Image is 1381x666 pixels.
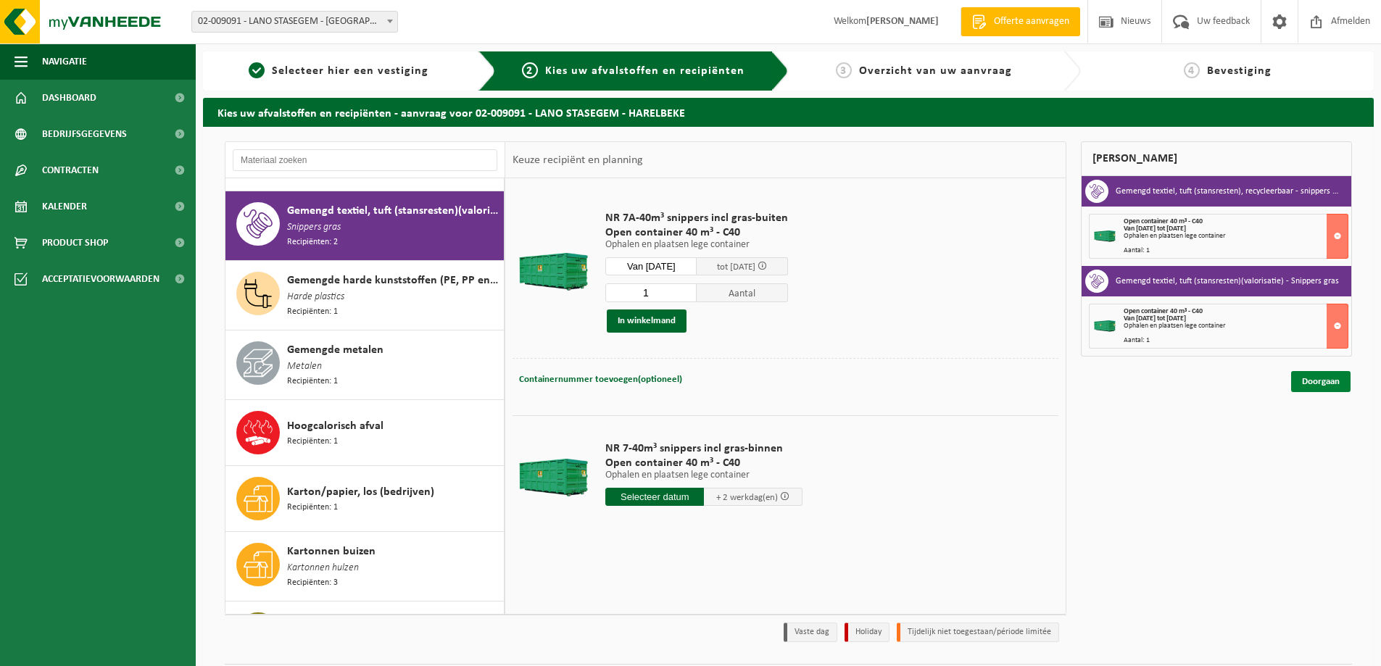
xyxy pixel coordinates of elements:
[1124,247,1348,254] div: Aantal: 1
[859,65,1012,77] span: Overzicht van uw aanvraag
[605,488,704,506] input: Selecteer datum
[287,341,383,359] span: Gemengde metalen
[990,14,1073,29] span: Offerte aanvragen
[225,191,505,261] button: Gemengd textiel, tuft (stansresten)(valorisatie) Snippers gras Recipiënten: 2
[249,62,265,78] span: 1
[287,289,344,305] span: Harde plastics
[605,225,788,240] span: Open container 40 m³ - C40
[225,466,505,532] button: Karton/papier, los (bedrijven) Recipiënten: 1
[784,623,837,642] li: Vaste dag
[287,417,383,435] span: Hoogcalorisch afval
[287,576,338,590] span: Recipiënten: 3
[287,560,359,576] span: Kartonnen hulzen
[1207,65,1272,77] span: Bevestiging
[1124,225,1186,233] strong: Van [DATE] tot [DATE]
[287,305,338,319] span: Recipiënten: 1
[225,400,505,466] button: Hoogcalorisch afval Recipiënten: 1
[42,116,127,152] span: Bedrijfsgegevens
[607,309,687,333] button: In winkelmand
[1124,337,1348,344] div: Aantal: 1
[1184,62,1200,78] span: 4
[42,225,108,261] span: Product Shop
[605,240,788,250] p: Ophalen en plaatsen lege container
[1124,322,1348,330] div: Ophalen en plaatsen lege container
[836,62,852,78] span: 3
[605,470,803,480] p: Ophalen en plaatsen lege container
[287,375,338,388] span: Recipiënten: 1
[1124,217,1203,225] span: Open container 40 m³ - C40
[42,152,99,188] span: Contracten
[192,12,397,32] span: 02-009091 - LANO STASEGEM - HARELBEKE
[866,16,939,27] strong: [PERSON_NAME]
[287,501,338,515] span: Recipiënten: 1
[1124,233,1348,240] div: Ophalen en plaatsen lege container
[1291,371,1351,392] a: Doorgaan
[605,257,697,275] input: Selecteer datum
[605,456,803,470] span: Open container 40 m³ - C40
[203,98,1374,126] h2: Kies uw afvalstoffen en recipiënten - aanvraag voor 02-009091 - LANO STASEGEM - HARELBEKE
[42,261,159,297] span: Acceptatievoorwaarden
[287,483,434,501] span: Karton/papier, los (bedrijven)
[42,80,96,116] span: Dashboard
[272,65,428,77] span: Selecteer hier een vestiging
[225,261,505,330] button: Gemengde harde kunststoffen (PE, PP en PVC), recycleerbaar (industrieel) Harde plastics Recipiënt...
[42,43,87,80] span: Navigatie
[225,330,505,400] button: Gemengde metalen Metalen Recipiënten: 1
[287,359,322,375] span: Metalen
[522,62,538,78] span: 2
[697,283,788,302] span: Aantal
[518,370,684,390] button: Containernummer toevoegen(optioneel)
[1124,315,1186,322] strong: Van [DATE] tot [DATE]
[519,375,682,384] span: Containernummer toevoegen(optioneel)
[897,623,1059,642] li: Tijdelijk niet toegestaan/période limitée
[605,211,788,225] span: NR 7A-40m³ snippers incl gras-buiten
[961,7,1080,36] a: Offerte aanvragen
[1116,180,1340,203] h3: Gemengd textiel, tuft (stansresten), recycleerbaar - snippers tapijt
[42,188,87,225] span: Kalender
[287,202,500,220] span: Gemengd textiel, tuft (stansresten)(valorisatie)
[1081,141,1352,176] div: [PERSON_NAME]
[717,262,755,272] span: tot [DATE]
[845,623,889,642] li: Holiday
[1116,270,1339,293] h3: Gemengd textiel, tuft (stansresten)(valorisatie) - Snippers gras
[210,62,467,80] a: 1Selecteer hier een vestiging
[287,236,338,249] span: Recipiënten: 2
[545,65,745,77] span: Kies uw afvalstoffen en recipiënten
[191,11,398,33] span: 02-009091 - LANO STASEGEM - HARELBEKE
[287,272,500,289] span: Gemengde harde kunststoffen (PE, PP en PVC), recycleerbaar (industrieel)
[605,441,803,456] span: NR 7-40m³ snippers incl gras-binnen
[287,543,376,560] span: Kartonnen buizen
[716,493,778,502] span: + 2 werkdag(en)
[287,435,338,449] span: Recipiënten: 1
[287,220,341,236] span: Snippers gras
[505,142,650,178] div: Keuze recipiënt en planning
[225,532,505,602] button: Kartonnen buizen Kartonnen hulzen Recipiënten: 3
[1124,307,1203,315] span: Open container 40 m³ - C40
[233,149,497,171] input: Materiaal zoeken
